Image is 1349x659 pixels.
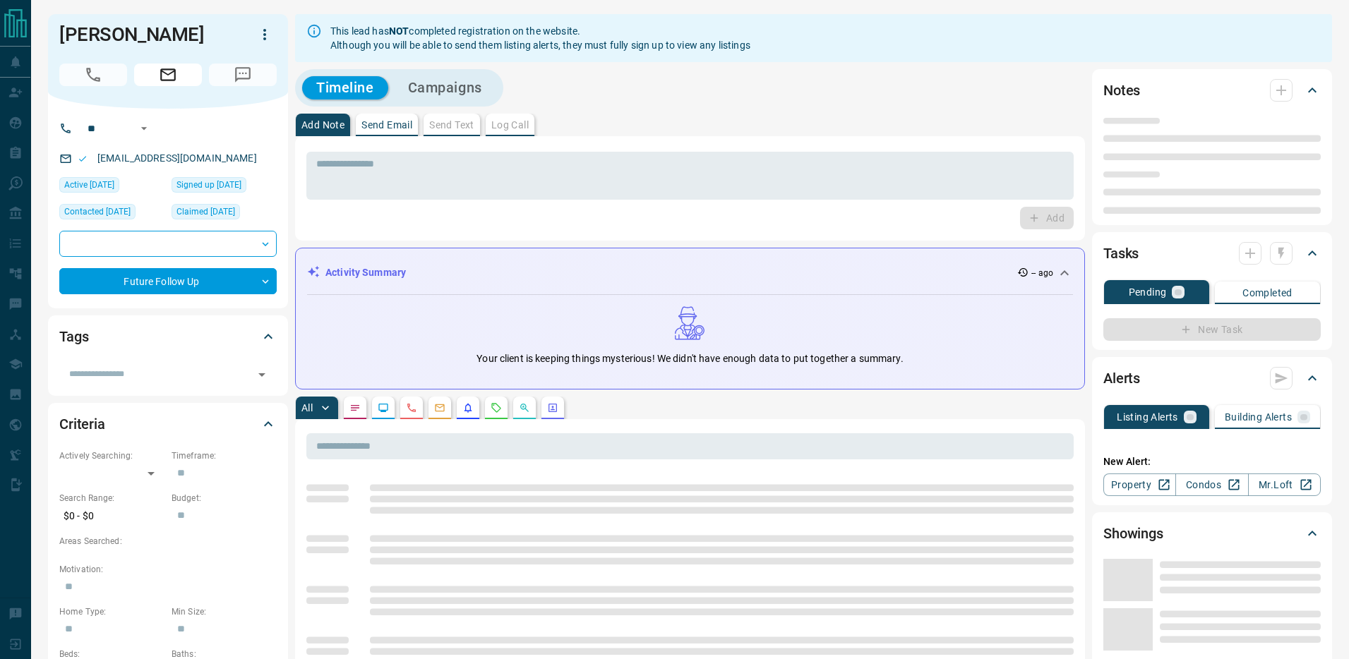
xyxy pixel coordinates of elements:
svg: Lead Browsing Activity [378,402,389,413]
p: Motivation: [59,563,277,576]
span: Email [134,64,202,86]
div: Activity Summary-- ago [307,260,1073,286]
p: $0 - $0 [59,504,164,528]
p: Home Type: [59,605,164,618]
p: Actively Searching: [59,449,164,462]
p: Pending [1129,287,1167,297]
svg: Emails [434,402,445,413]
p: Add Note [301,120,344,130]
svg: Agent Actions [547,402,558,413]
div: This lead has completed registration on the website. Although you will be able to send them listi... [330,18,750,58]
p: All [301,403,313,413]
p: Completed [1242,288,1293,298]
p: Send Email [361,120,412,130]
svg: Opportunities [519,402,530,413]
span: No Number [59,64,127,86]
div: Alerts [1103,361,1321,395]
p: Timeframe: [172,449,277,462]
a: [EMAIL_ADDRESS][DOMAIN_NAME] [97,152,257,164]
span: Signed up [DATE] [176,178,241,192]
span: Contacted [DATE] [64,205,131,219]
a: Mr.Loft [1248,473,1321,496]
h2: Tasks [1103,242,1139,265]
svg: Listing Alerts [462,402,474,413]
h1: [PERSON_NAME] [59,23,232,46]
div: Tags [59,320,277,353]
div: Notes [1103,73,1321,107]
h2: Alerts [1103,367,1140,389]
span: Claimed [DATE] [176,205,235,219]
strong: NOT [389,25,409,37]
h2: Showings [1103,522,1163,545]
h2: Criteria [59,413,105,435]
div: Wed Apr 12 2023 [172,177,277,197]
div: Tasks [1103,236,1321,270]
svg: Email Valid [78,154,88,164]
button: Open [252,365,272,385]
span: No Number [209,64,277,86]
button: Campaigns [394,76,496,99]
p: Activity Summary [325,265,406,280]
button: Open [136,120,152,137]
div: Showings [1103,516,1321,550]
h2: Notes [1103,79,1140,102]
div: Wed Apr 12 2023 [59,177,164,197]
svg: Requests [491,402,502,413]
svg: Calls [406,402,417,413]
p: Your client is keeping things mysterious! We didn't have enough data to put together a summary. [476,351,903,366]
h2: Tags [59,325,88,348]
p: Listing Alerts [1117,412,1178,422]
div: Criteria [59,407,277,441]
p: New Alert: [1103,454,1321,469]
p: Search Range: [59,492,164,504]
span: Active [DATE] [64,178,114,192]
a: Condos [1175,473,1248,496]
p: Building Alerts [1225,412,1292,422]
p: Min Size: [172,605,277,618]
button: Timeline [302,76,388,99]
p: Areas Searched: [59,535,277,548]
p: -- ago [1031,267,1053,279]
svg: Notes [349,402,361,413]
div: Future Follow Up [59,268,277,294]
a: Property [1103,473,1176,496]
p: Budget: [172,492,277,504]
div: Sat Apr 15 2023 [59,204,164,224]
div: Wed Apr 12 2023 [172,204,277,224]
